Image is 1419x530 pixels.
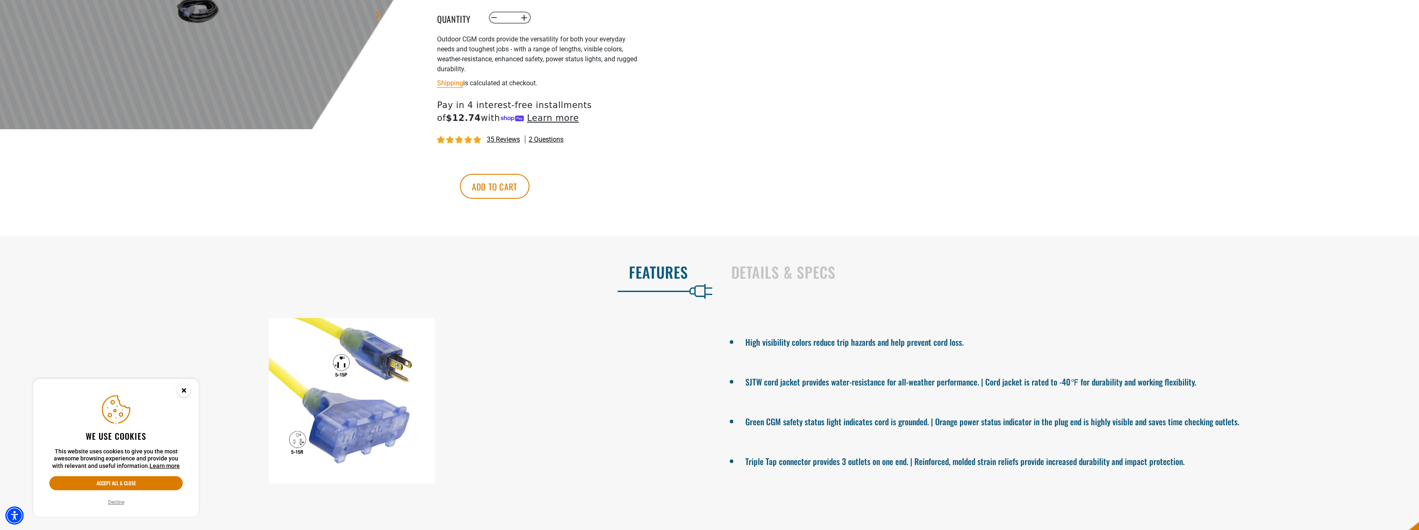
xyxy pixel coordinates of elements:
[731,263,1402,281] h2: Details & Specs
[437,77,640,89] div: is calculated at checkout.
[529,135,563,144] span: 2 questions
[745,453,1390,468] li: Triple Tap connector provides 3 outlets on one end. | Reinforced, molded strain reliefs provide i...
[745,373,1390,388] li: SJTW cord jacket provides water-resistance for all-weather performance. | Cord jacket is rated to...
[437,35,637,73] span: Outdoor CGM cords provide the versatility for both your everyday needs and toughest jobs - with a...
[49,448,183,470] p: This website uses cookies to give you the most awesome browsing experience and provide you with r...
[437,136,483,144] span: 4.80 stars
[745,334,1390,349] li: High visibility colors reduce trip hazards and help prevent cord loss.
[17,263,688,281] h2: Features
[460,174,529,199] button: Add to cart
[437,12,479,23] label: Quantity
[49,476,183,490] button: Accept all & close
[745,413,1390,428] li: Green CGM safety status light indicates cord is grounded. | Orange power status indicator in the ...
[150,463,180,469] a: This website uses cookies to give you the most awesome browsing experience and provide you with r...
[33,379,199,517] aside: Cookie Consent
[437,79,463,87] a: Shipping
[5,506,24,525] div: Accessibility Menu
[49,431,183,441] h2: We use cookies
[374,11,382,19] a: Next
[487,135,520,143] span: 35 reviews
[106,498,127,506] button: Decline
[169,379,199,405] button: Close this option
